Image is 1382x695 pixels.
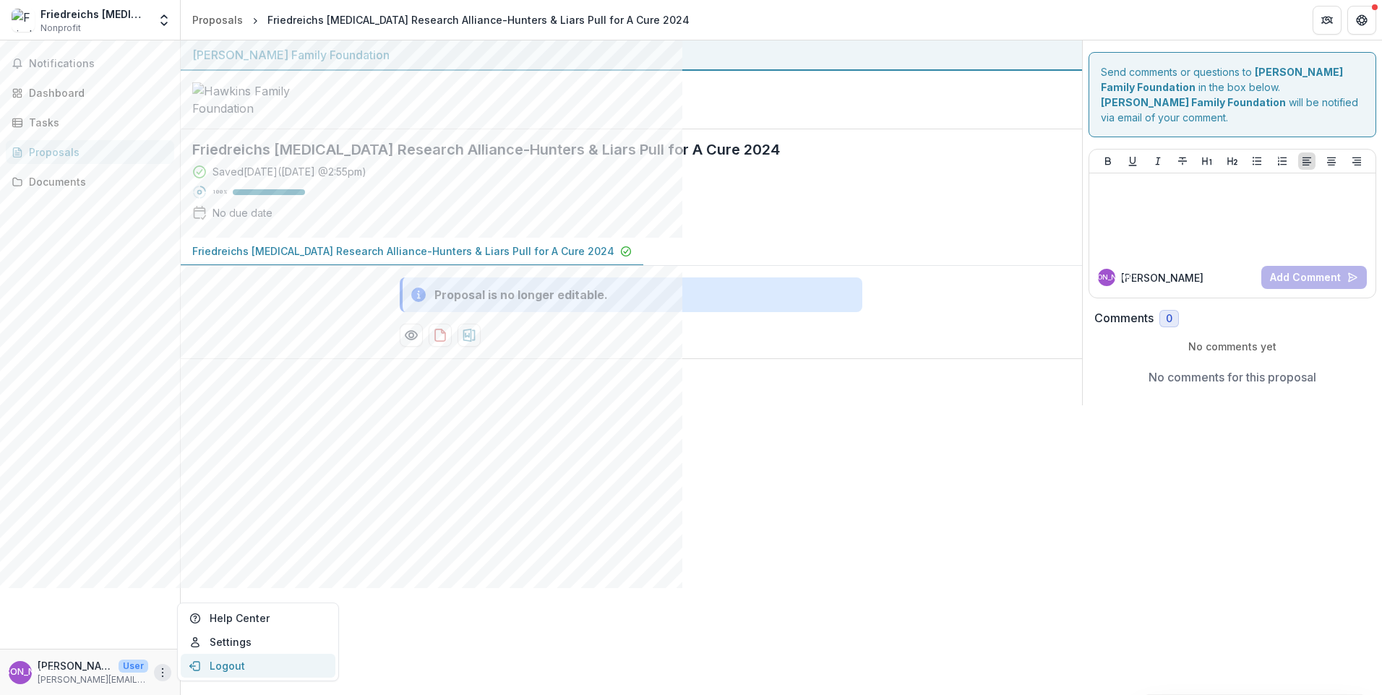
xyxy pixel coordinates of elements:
[192,46,1070,64] div: [PERSON_NAME] Family Foundation
[267,12,690,27] div: Friedreichs [MEDICAL_DATA] Research Alliance-Hunters & Liars Pull for A Cure 2024
[192,243,614,259] p: Friedreichs [MEDICAL_DATA] Research Alliance-Hunters & Liars Pull for A Cure 2024
[6,140,174,164] a: Proposals
[154,6,174,35] button: Open entity switcher
[29,58,168,70] span: Notifications
[1101,96,1286,108] strong: [PERSON_NAME] Family Foundation
[213,164,366,179] div: Saved [DATE] ( [DATE] @ 2:55pm )
[40,7,148,22] div: Friedreichs [MEDICAL_DATA] Research Alliance
[1124,152,1141,170] button: Underline
[1198,152,1216,170] button: Heading 1
[38,658,113,673] p: [PERSON_NAME]
[192,82,337,117] img: Hawkins Family Foundation
[429,324,452,347] button: download-proposal
[458,324,481,347] button: download-proposal
[12,9,35,32] img: Friedreichs Ataxia Research Alliance
[1174,152,1191,170] button: Strike
[6,81,174,105] a: Dashboard
[1089,52,1377,137] div: Send comments or questions to in the box below. will be notified via email of your comment.
[154,664,171,681] button: More
[1149,368,1316,386] p: No comments for this proposal
[192,12,243,27] div: Proposals
[1094,339,1371,354] p: No comments yet
[1261,266,1367,289] button: Add Comment
[1323,152,1340,170] button: Align Center
[1348,152,1365,170] button: Align Right
[1224,152,1241,170] button: Heading 2
[213,205,272,220] div: No due date
[29,174,163,189] div: Documents
[1121,270,1203,285] p: [PERSON_NAME]
[213,187,227,197] p: 100 %
[1274,152,1291,170] button: Ordered List
[434,286,608,303] div: Proposal is no longer editable.
[1298,152,1316,170] button: Align Left
[38,673,148,686] p: [PERSON_NAME][EMAIL_ADDRESS][PERSON_NAME][DOMAIN_NAME]
[1347,6,1376,35] button: Get Help
[40,22,81,35] span: Nonprofit
[1149,152,1167,170] button: Italicize
[1094,311,1154,325] h2: Comments
[400,324,423,347] button: Preview 62b9f344-147f-40f8-8bf8-b37a351a2cf8-0.pdf
[6,170,174,194] a: Documents
[1313,6,1342,35] button: Partners
[119,660,148,673] p: User
[1078,274,1136,281] div: Joann Abraham
[186,9,695,30] nav: breadcrumb
[29,85,163,100] div: Dashboard
[1166,313,1172,325] span: 0
[186,9,249,30] a: Proposals
[1248,152,1266,170] button: Bullet List
[6,111,174,134] a: Tasks
[29,144,163,160] div: Proposals
[6,52,174,75] button: Notifications
[192,141,1047,158] h2: Friedreichs [MEDICAL_DATA] Research Alliance-Hunters & Liars Pull for A Cure 2024
[29,115,163,130] div: Tasks
[1099,152,1117,170] button: Bold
